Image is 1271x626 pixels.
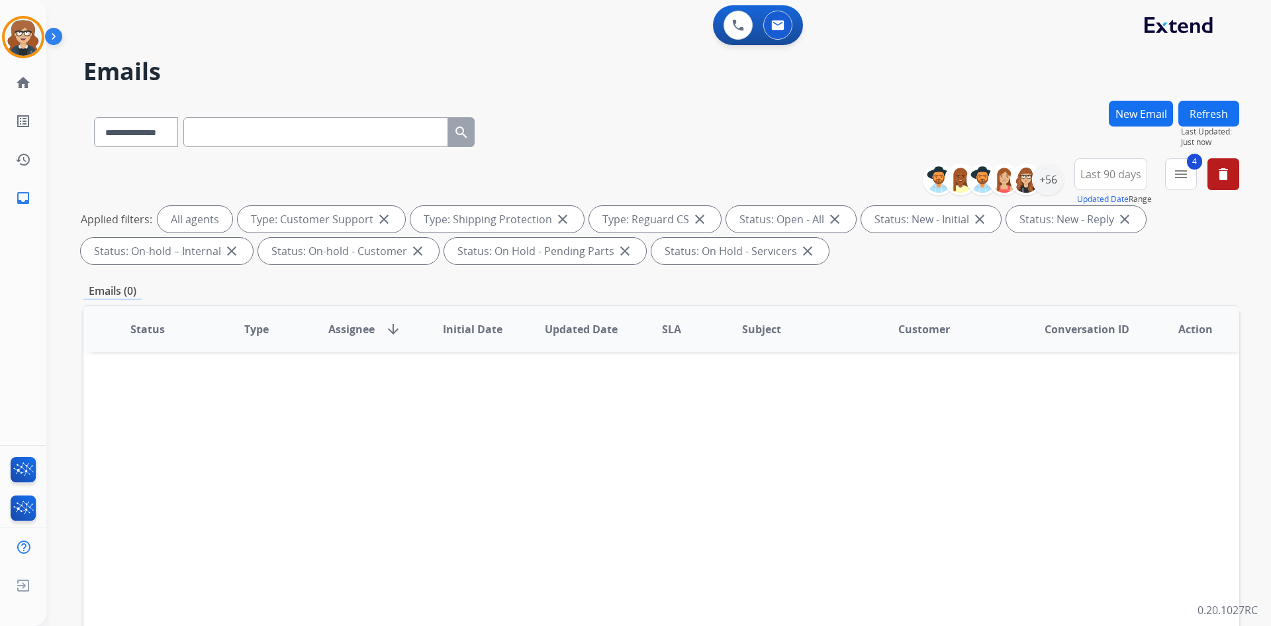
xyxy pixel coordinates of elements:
mat-icon: close [410,243,426,259]
mat-icon: close [800,243,816,259]
mat-icon: close [617,243,633,259]
mat-icon: close [224,243,240,259]
mat-icon: menu [1173,166,1189,182]
span: Range [1077,193,1152,205]
div: All agents [158,206,232,233]
div: Status: New - Reply [1006,206,1146,233]
span: Last Updated: [1181,127,1239,137]
button: Updated Date [1077,194,1129,205]
span: Updated Date [545,321,618,337]
span: Initial Date [443,321,502,337]
mat-icon: home [15,75,31,91]
div: Status: On-hold - Customer [258,238,439,264]
mat-icon: close [692,211,708,227]
mat-icon: close [972,211,988,227]
button: 4 [1165,158,1197,190]
th: Action [1131,306,1239,352]
div: Status: On Hold - Servicers [651,238,829,264]
span: Customer [898,321,950,337]
mat-icon: close [827,211,843,227]
span: Subject [742,321,781,337]
div: Type: Shipping Protection [410,206,584,233]
span: Assignee [328,321,375,337]
div: Status: On Hold - Pending Parts [444,238,646,264]
p: Emails (0) [83,283,142,299]
mat-icon: close [1117,211,1133,227]
mat-icon: search [453,125,469,140]
div: Status: New - Initial [861,206,1001,233]
span: Type [244,321,269,337]
div: Status: Open - All [726,206,856,233]
button: Refresh [1178,101,1239,127]
img: avatar [5,19,42,56]
button: New Email [1109,101,1173,127]
div: +56 [1032,164,1064,195]
h2: Emails [83,58,1239,85]
span: Conversation ID [1045,321,1129,337]
div: Status: On-hold – Internal [81,238,253,264]
p: Applied filters: [81,211,152,227]
span: Just now [1181,137,1239,148]
button: Last 90 days [1074,158,1147,190]
span: 4 [1187,154,1202,170]
mat-icon: inbox [15,190,31,206]
span: Last 90 days [1080,172,1141,177]
mat-icon: arrow_downward [385,321,401,337]
div: Type: Customer Support [238,206,405,233]
mat-icon: delete [1215,166,1231,182]
mat-icon: close [555,211,571,227]
p: 0.20.1027RC [1198,602,1258,618]
span: SLA [662,321,681,337]
mat-icon: history [15,152,31,168]
span: Status [130,321,165,337]
mat-icon: close [376,211,392,227]
mat-icon: list_alt [15,113,31,129]
div: Type: Reguard CS [589,206,721,233]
